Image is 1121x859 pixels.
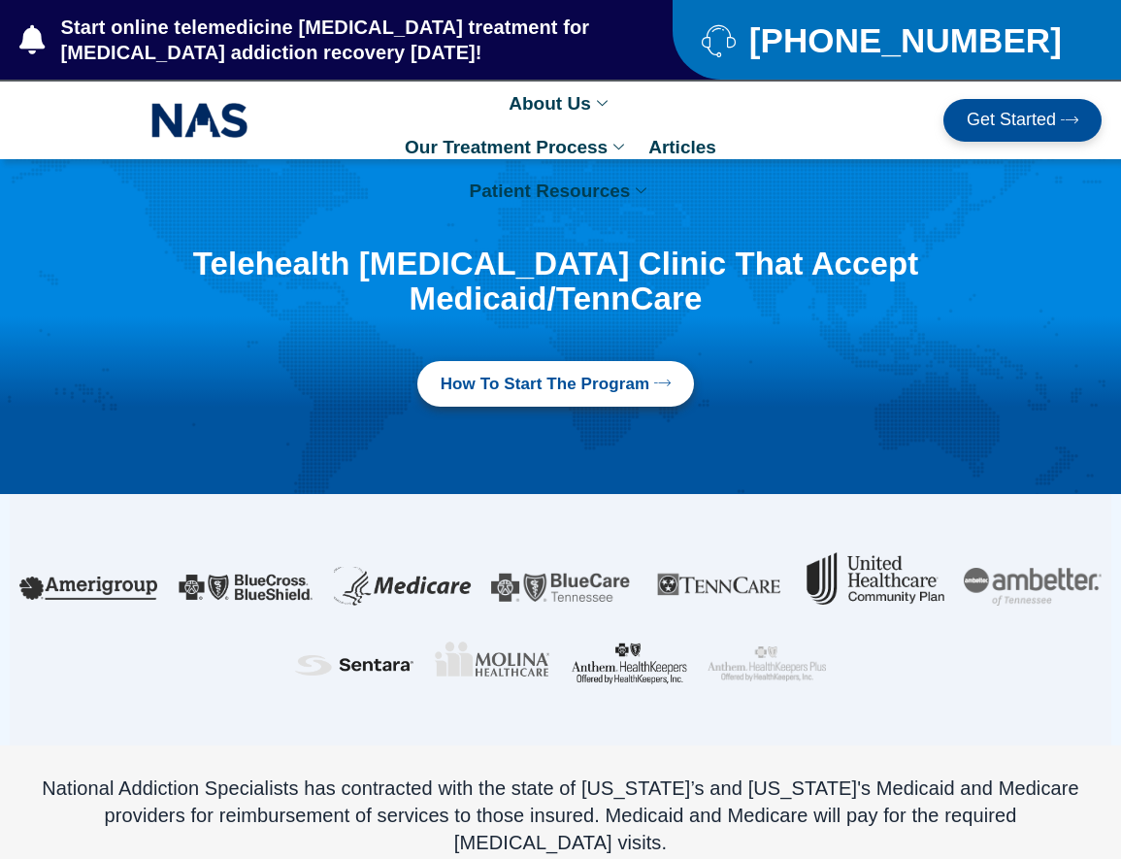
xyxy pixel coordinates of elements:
a: Patient Resources [460,169,662,213]
h1: Telehealth [MEDICAL_DATA] Clinic That Accept Medicaid/TennCare [181,247,931,317]
img: online-suboxone-doctors-that-accepts-bluecare [491,573,629,602]
img: TennCare logo [649,552,787,621]
a: About Us [499,82,621,125]
img: molina healthcare logo [433,641,551,677]
a: Get Started [943,99,1102,142]
img: NAS_email_signature-removebg-preview.png [151,98,248,143]
span: Get Started [967,111,1056,130]
a: [PHONE_NUMBER] [702,23,1072,57]
img: ambetter insurance of tennessee for opioid addiction [964,568,1102,606]
a: How to Start the program [417,361,695,408]
img: UHC Logo [807,552,944,605]
a: Articles [639,125,726,169]
img: online-suboxone-doctors-that-accepts-medicare [334,567,472,607]
span: How to Start the program [441,373,650,396]
img: online-suboxone-doctors-that-accepts-bluecross-blueshield [177,569,314,605]
a: Start online telemedicine [MEDICAL_DATA] treatment for [MEDICAL_DATA] addiction recovery [DATE]! [19,15,595,65]
a: Our Treatment Process [395,125,639,169]
img: online-suboxone-doctors-that-accepts-amerigroup [19,577,157,600]
span: Start online telemedicine [MEDICAL_DATA] treatment for [MEDICAL_DATA] addiction recovery [DATE]! [56,15,596,65]
div: National Addiction Specialists has contracted with the state of [US_STATE]’s and [US_STATE]'s Med... [39,775,1082,856]
span: [PHONE_NUMBER] [744,28,1062,52]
